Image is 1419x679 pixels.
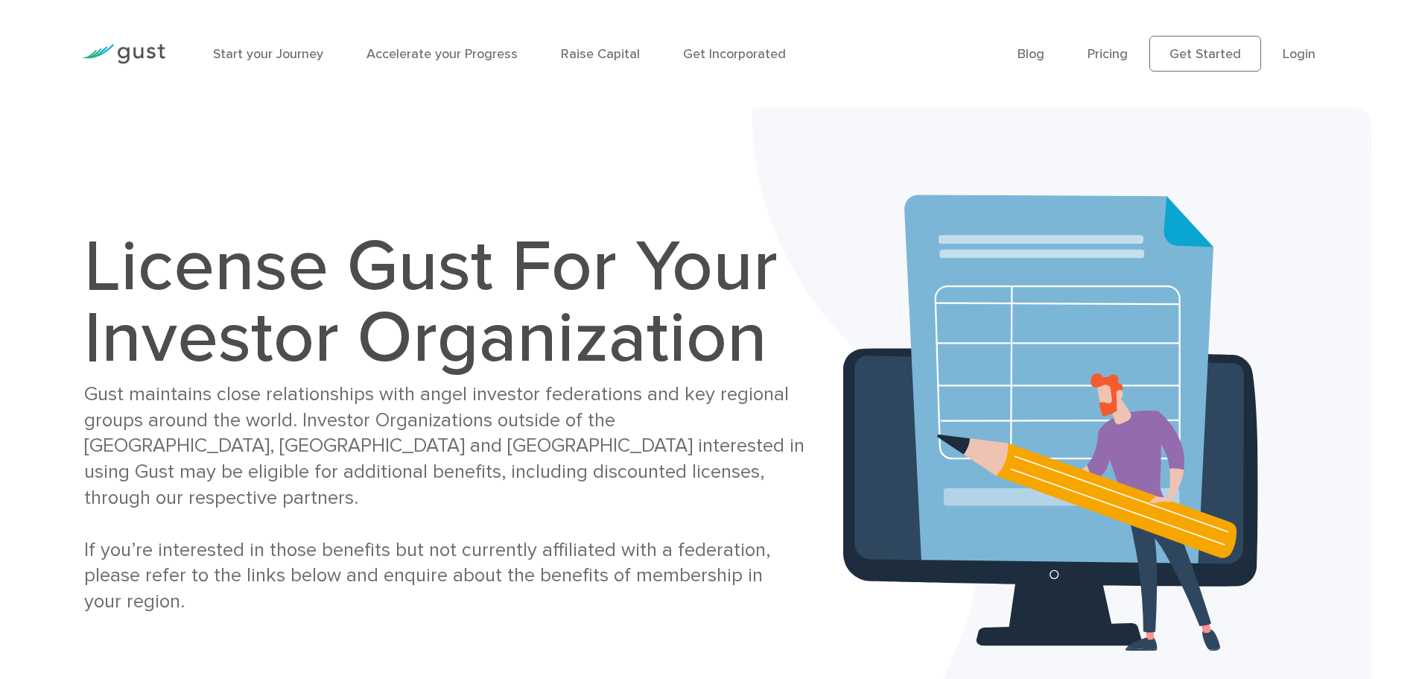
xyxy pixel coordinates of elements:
div: Gust maintains close relationships with angel investor federations and key regional groups around... [84,382,804,615]
a: Start your Journey [213,46,323,62]
a: Raise Capital [561,46,640,62]
img: Gust Logo [82,44,165,64]
a: Pricing [1088,46,1128,62]
a: Get Started [1149,36,1261,72]
h1: License Gust For Your Investor Organization [84,231,804,374]
a: Blog [1018,46,1044,62]
a: Login [1283,46,1315,62]
a: Accelerate your Progress [366,46,518,62]
a: Get Incorporated [683,46,786,62]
